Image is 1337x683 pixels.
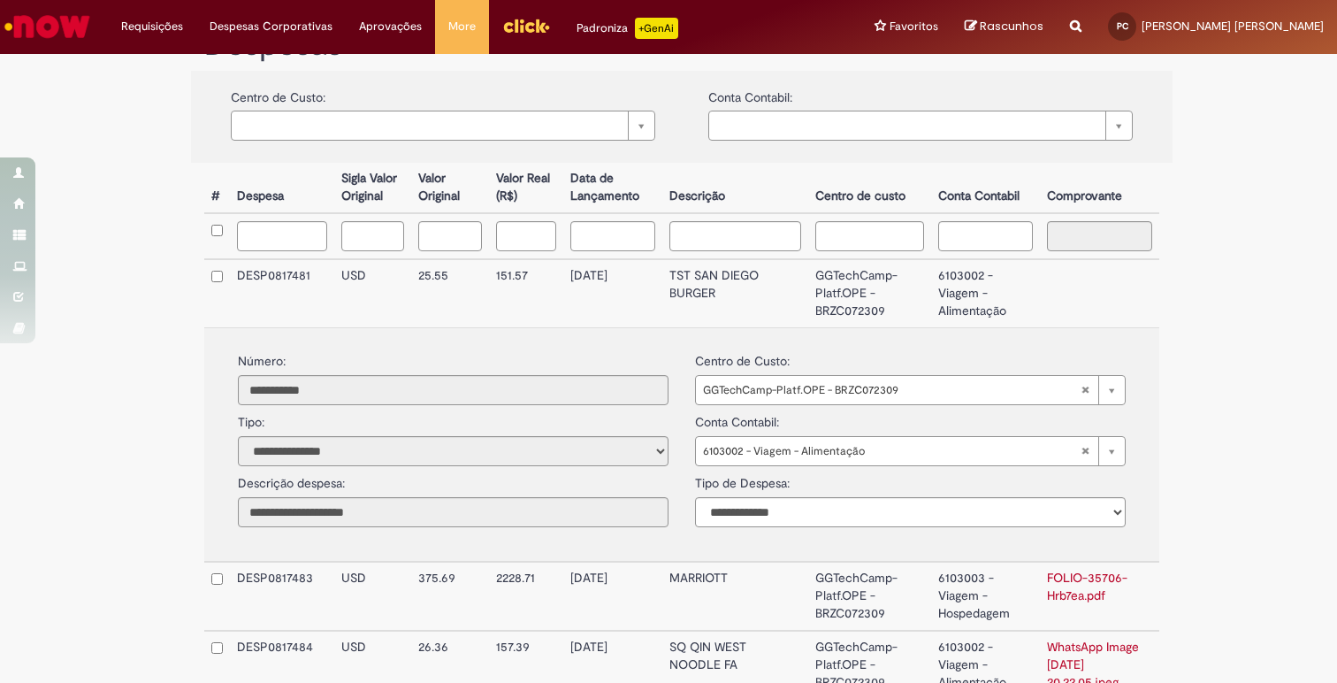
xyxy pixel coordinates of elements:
td: 151.57 [489,259,564,327]
td: 6103002 - Viagem - Alimentação [931,259,1040,327]
span: Aprovações [359,18,422,35]
th: Valor Real (R$) [489,163,564,213]
th: # [204,163,230,213]
a: 6103002 - Viagem - AlimentaçãoLimpar campo conta_contabil [695,436,1126,466]
a: FOLIO-35706-Hrb7ea.pdf [1047,570,1127,603]
td: USD [334,562,411,631]
span: PC [1117,20,1128,32]
th: Comprovante [1040,163,1159,213]
a: Limpar campo {0} [231,111,655,141]
td: TST SAN DIEGO BURGER [662,259,807,327]
label: Conta Contabil: [695,405,779,432]
span: Requisições [121,18,183,35]
span: Favoritos [890,18,938,35]
label: Centro de Custo: [231,80,325,106]
a: GGTechCamp-Platf.OPE - BRZC072309Limpar campo centro_de_custo [695,375,1126,405]
th: Descrição [662,163,807,213]
td: 25.55 [411,259,488,327]
label: Centro de Custo: [695,344,790,371]
th: Sigla Valor Original [334,163,411,213]
th: Data de Lançamento [563,163,662,213]
td: 6103003 - Viagem - Hospedagem [931,562,1040,631]
th: Despesa [230,163,334,213]
th: Valor Original [411,163,488,213]
td: DESP0817481 [230,259,334,327]
div: Padroniza [577,18,678,39]
span: 6103002 - Viagem - Alimentação [703,437,1081,465]
td: [DATE] [563,562,662,631]
span: [PERSON_NAME] [PERSON_NAME] [1142,19,1324,34]
a: Limpar campo {0} [708,111,1133,141]
td: FOLIO-35706-Hrb7ea.pdf [1040,562,1159,631]
td: USD [334,259,411,327]
img: click_logo_yellow_360x200.png [502,12,550,39]
label: Tipo de Despesa: [695,466,790,493]
td: DESP0817483 [230,562,334,631]
abbr: Limpar campo centro_de_custo [1072,376,1098,404]
span: More [448,18,476,35]
img: ServiceNow [2,9,93,44]
td: 2228.71 [489,562,564,631]
td: GGTechCamp-Platf.OPE - BRZC072309 [808,259,932,327]
td: 375.69 [411,562,488,631]
td: [DATE] [563,259,662,327]
label: Descrição despesa: [238,475,345,493]
label: Número: [238,353,286,371]
th: Conta Contabil [931,163,1040,213]
td: GGTechCamp-Platf.OPE - BRZC072309 [808,562,932,631]
span: GGTechCamp-Platf.OPE - BRZC072309 [703,376,1081,404]
span: Rascunhos [980,18,1043,35]
th: Centro de custo [808,163,932,213]
label: Conta Contabil: [708,80,792,106]
span: Despesas Corporativas [210,18,332,35]
p: +GenAi [635,18,678,39]
h1: Despesas [204,27,1159,63]
td: MARRIOTT [662,562,807,631]
abbr: Limpar campo conta_contabil [1072,437,1098,465]
a: Rascunhos [965,19,1043,35]
label: Tipo: [238,405,264,432]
